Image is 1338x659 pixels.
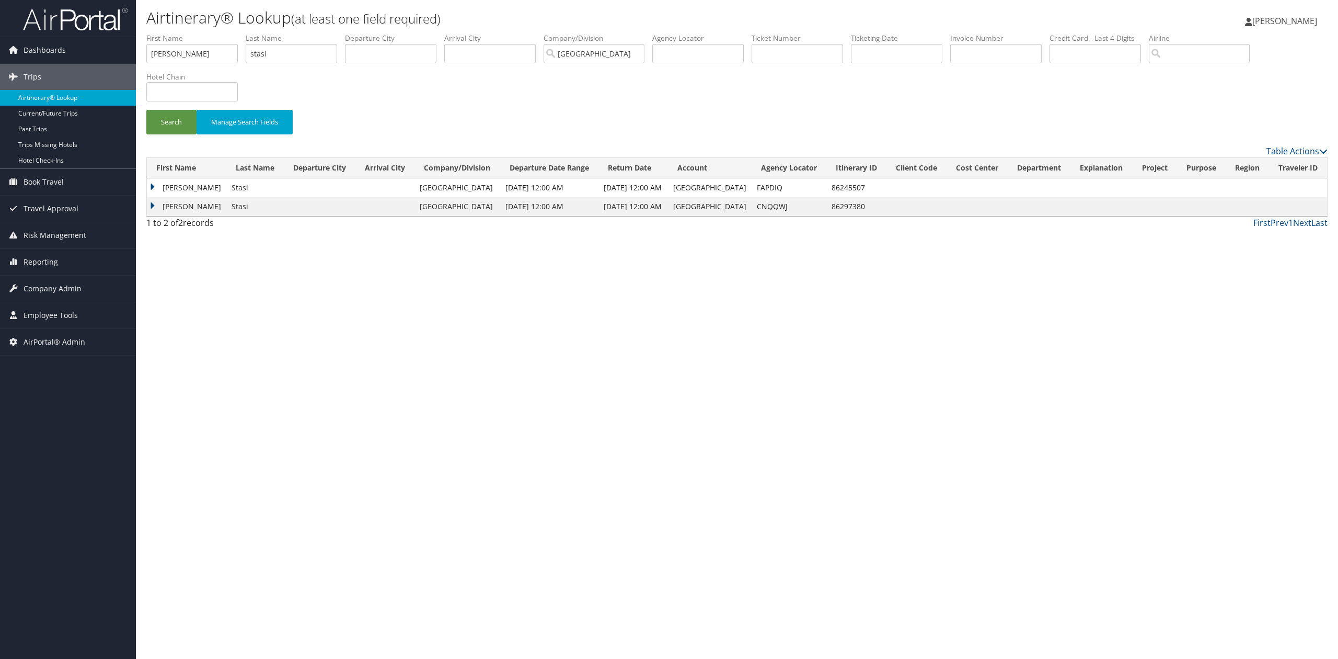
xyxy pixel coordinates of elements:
[1253,217,1271,229] a: First
[24,329,85,355] span: AirPortal® Admin
[826,178,886,197] td: 86245507
[24,222,86,248] span: Risk Management
[950,33,1049,43] label: Invoice Number
[1288,217,1293,229] a: 1
[146,7,934,29] h1: Airtinerary® Lookup
[544,33,652,43] label: Company/Division
[197,110,293,134] button: Manage Search Fields
[1149,33,1258,43] label: Airline
[147,197,226,216] td: [PERSON_NAME]
[1271,217,1288,229] a: Prev
[226,158,284,178] th: Last Name: activate to sort column ascending
[24,37,66,63] span: Dashboards
[1293,217,1311,229] a: Next
[668,178,752,197] td: [GEOGRAPHIC_DATA]
[345,33,444,43] label: Departure City
[668,158,752,178] th: Account: activate to sort column ascending
[668,197,752,216] td: [GEOGRAPHIC_DATA]
[500,197,598,216] td: [DATE] 12:00 AM
[1177,158,1226,178] th: Purpose: activate to sort column ascending
[947,158,1008,178] th: Cost Center: activate to sort column ascending
[1311,217,1328,229] a: Last
[24,169,64,195] span: Book Travel
[178,217,183,229] span: 2
[24,64,41,90] span: Trips
[1226,158,1269,178] th: Region: activate to sort column ascending
[826,158,886,178] th: Itinerary ID: activate to sort column ascending
[1049,33,1149,43] label: Credit Card - Last 4 Digits
[226,197,284,216] td: Stasi
[444,33,544,43] label: Arrival City
[1269,158,1327,178] th: Traveler ID: activate to sort column ascending
[752,197,826,216] td: CNQQWJ
[284,158,355,178] th: Departure City: activate to sort column ascending
[24,196,78,222] span: Travel Approval
[851,33,950,43] label: Ticketing Date
[598,178,668,197] td: [DATE] 12:00 AM
[355,158,414,178] th: Arrival City: activate to sort column ascending
[752,33,851,43] label: Ticket Number
[1245,5,1328,37] a: [PERSON_NAME]
[146,33,246,43] label: First Name
[146,110,197,134] button: Search
[24,249,58,275] span: Reporting
[226,178,284,197] td: Stasi
[23,7,128,31] img: airportal-logo.png
[1266,145,1328,157] a: Table Actions
[24,302,78,328] span: Employee Tools
[826,197,886,216] td: 86297380
[1070,158,1132,178] th: Explanation: activate to sort column ascending
[500,158,598,178] th: Departure Date Range: activate to sort column descending
[1008,158,1070,178] th: Department: activate to sort column ascending
[414,178,500,197] td: [GEOGRAPHIC_DATA]
[500,178,598,197] td: [DATE] 12:00 AM
[1252,15,1317,27] span: [PERSON_NAME]
[146,72,246,82] label: Hotel Chain
[886,158,947,178] th: Client Code: activate to sort column ascending
[147,158,226,178] th: First Name: activate to sort column ascending
[146,217,430,234] div: 1 to 2 of records
[752,158,826,178] th: Agency Locator: activate to sort column ascending
[1133,158,1177,178] th: Project: activate to sort column ascending
[147,178,226,197] td: [PERSON_NAME]
[246,33,345,43] label: Last Name
[598,197,668,216] td: [DATE] 12:00 AM
[414,158,500,178] th: Company/Division
[24,276,82,302] span: Company Admin
[598,158,668,178] th: Return Date: activate to sort column ascending
[291,10,441,27] small: (at least one field required)
[414,197,500,216] td: [GEOGRAPHIC_DATA]
[652,33,752,43] label: Agency Locator
[752,178,826,197] td: FAPDIQ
